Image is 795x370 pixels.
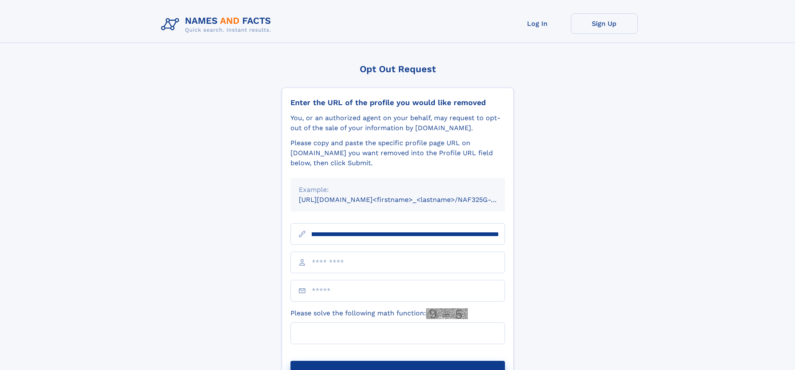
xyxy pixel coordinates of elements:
[290,138,505,168] div: Please copy and paste the specific profile page URL on [DOMAIN_NAME] you want removed into the Pr...
[299,196,521,204] small: [URL][DOMAIN_NAME]<firstname>_<lastname>/NAF325G-xxxxxxxx
[290,113,505,133] div: You, or an authorized agent on your behalf, may request to opt-out of the sale of your informatio...
[282,64,514,74] div: Opt Out Request
[290,98,505,107] div: Enter the URL of the profile you would like removed
[571,13,638,34] a: Sign Up
[158,13,278,36] img: Logo Names and Facts
[290,308,468,319] label: Please solve the following math function:
[299,185,497,195] div: Example:
[504,13,571,34] a: Log In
